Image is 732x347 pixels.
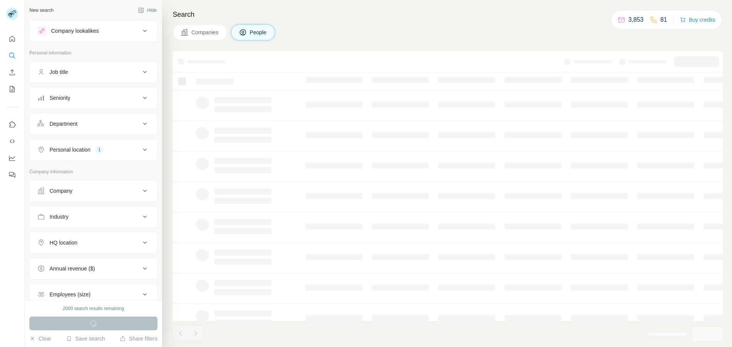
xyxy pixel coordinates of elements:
[29,168,157,175] p: Company information
[133,5,162,16] button: Hide
[30,89,157,107] button: Seniority
[30,182,157,200] button: Company
[29,7,53,14] div: New search
[660,15,667,24] p: 81
[50,146,90,154] div: Personal location
[30,259,157,278] button: Annual revenue ($)
[63,305,124,312] div: 2000 search results remaining
[50,291,90,298] div: Employees (size)
[30,285,157,304] button: Employees (size)
[6,82,18,96] button: My lists
[173,9,723,20] h4: Search
[6,151,18,165] button: Dashboard
[50,265,95,272] div: Annual revenue ($)
[29,335,51,342] button: Clear
[30,208,157,226] button: Industry
[95,146,104,153] div: 1
[66,335,105,342] button: Save search
[30,22,157,40] button: Company lookalikes
[6,32,18,46] button: Quick start
[50,120,77,128] div: Department
[50,213,69,221] div: Industry
[30,233,157,252] button: HQ location
[51,27,99,35] div: Company lookalikes
[30,63,157,81] button: Job title
[6,118,18,131] button: Use Surfe on LinkedIn
[29,50,157,56] p: Personal information
[120,335,157,342] button: Share filters
[628,15,644,24] p: 3,853
[6,49,18,62] button: Search
[50,94,70,102] div: Seniority
[50,187,72,195] div: Company
[191,29,219,36] span: Companies
[6,134,18,148] button: Use Surfe API
[6,66,18,79] button: Enrich CSV
[30,115,157,133] button: Department
[50,239,77,246] div: HQ location
[6,168,18,182] button: Feedback
[680,14,715,25] button: Buy credits
[30,141,157,159] button: Personal location1
[250,29,267,36] span: People
[50,68,68,76] div: Job title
